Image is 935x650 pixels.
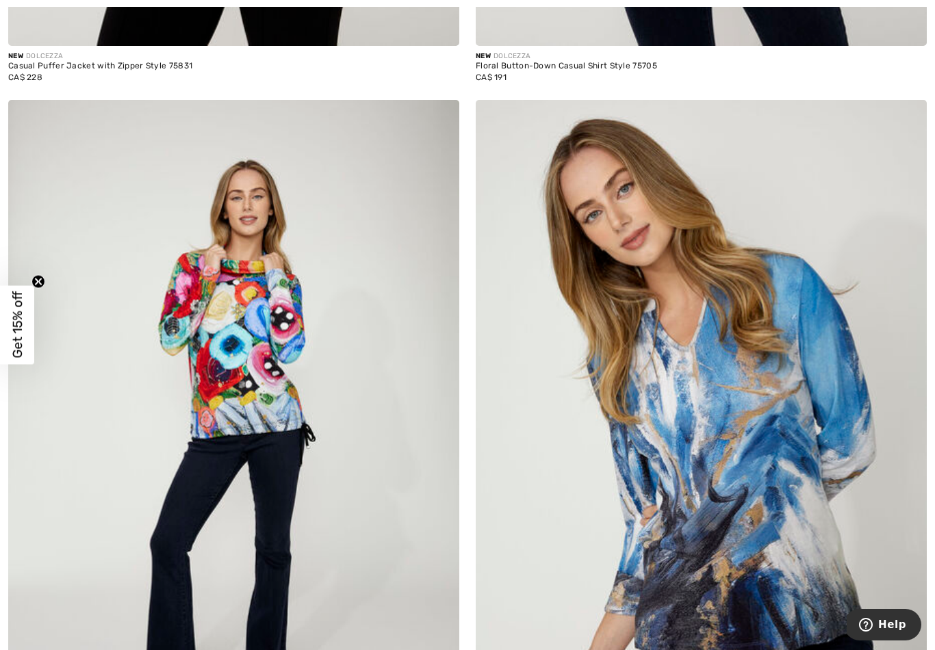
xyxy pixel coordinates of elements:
span: CA$ 191 [476,73,507,82]
span: New [476,52,491,60]
span: New [8,52,23,60]
iframe: Opens a widget where you can find more information [847,609,921,643]
div: DOLCEZZA [8,51,192,62]
div: Floral Button-Down Casual Shirt Style 75705 [476,62,657,71]
button: Close teaser [31,275,45,289]
div: Casual Puffer Jacket with Zipper Style 75831 [8,62,192,71]
span: CA$ 228 [8,73,42,82]
span: Get 15% off [10,291,25,359]
div: DOLCEZZA [476,51,657,62]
